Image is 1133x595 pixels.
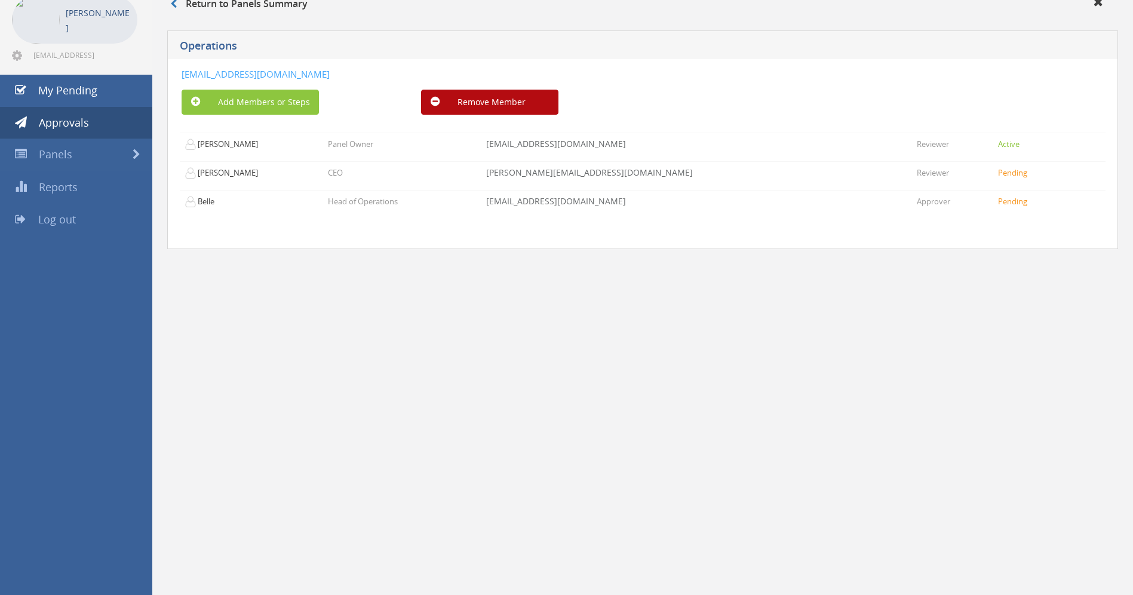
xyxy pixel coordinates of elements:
button: Add Members or Steps [182,90,319,115]
small: Pending [998,167,1027,178]
p: Reviewer [917,139,949,150]
td: [EMAIL_ADDRESS][DOMAIN_NAME] [481,190,912,219]
small: Pending [998,196,1027,207]
p: Belle [185,196,253,208]
td: [EMAIL_ADDRESS][DOMAIN_NAME] [481,133,912,161]
td: [PERSON_NAME][EMAIL_ADDRESS][DOMAIN_NAME] [481,161,912,190]
h5: Operations [180,40,830,55]
span: Log out [38,212,76,226]
span: Reports [39,180,78,194]
p: Head of Operations [328,196,398,207]
p: [PERSON_NAME] [185,167,258,179]
p: Reviewer [917,167,949,179]
span: My Pending [38,83,97,97]
span: [EMAIL_ADDRESS][DOMAIN_NAME] [33,50,135,60]
button: Remove Member [421,90,558,115]
p: [PERSON_NAME] [185,139,258,151]
p: Approver [917,196,950,207]
a: [EMAIL_ADDRESS][DOMAIN_NAME] [182,68,330,80]
p: Panel Owner [328,139,373,150]
small: Active [998,139,1020,149]
p: [PERSON_NAME] [66,5,131,35]
span: Panels [39,147,72,161]
p: CEO [328,167,343,179]
span: Approvals [39,115,89,130]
